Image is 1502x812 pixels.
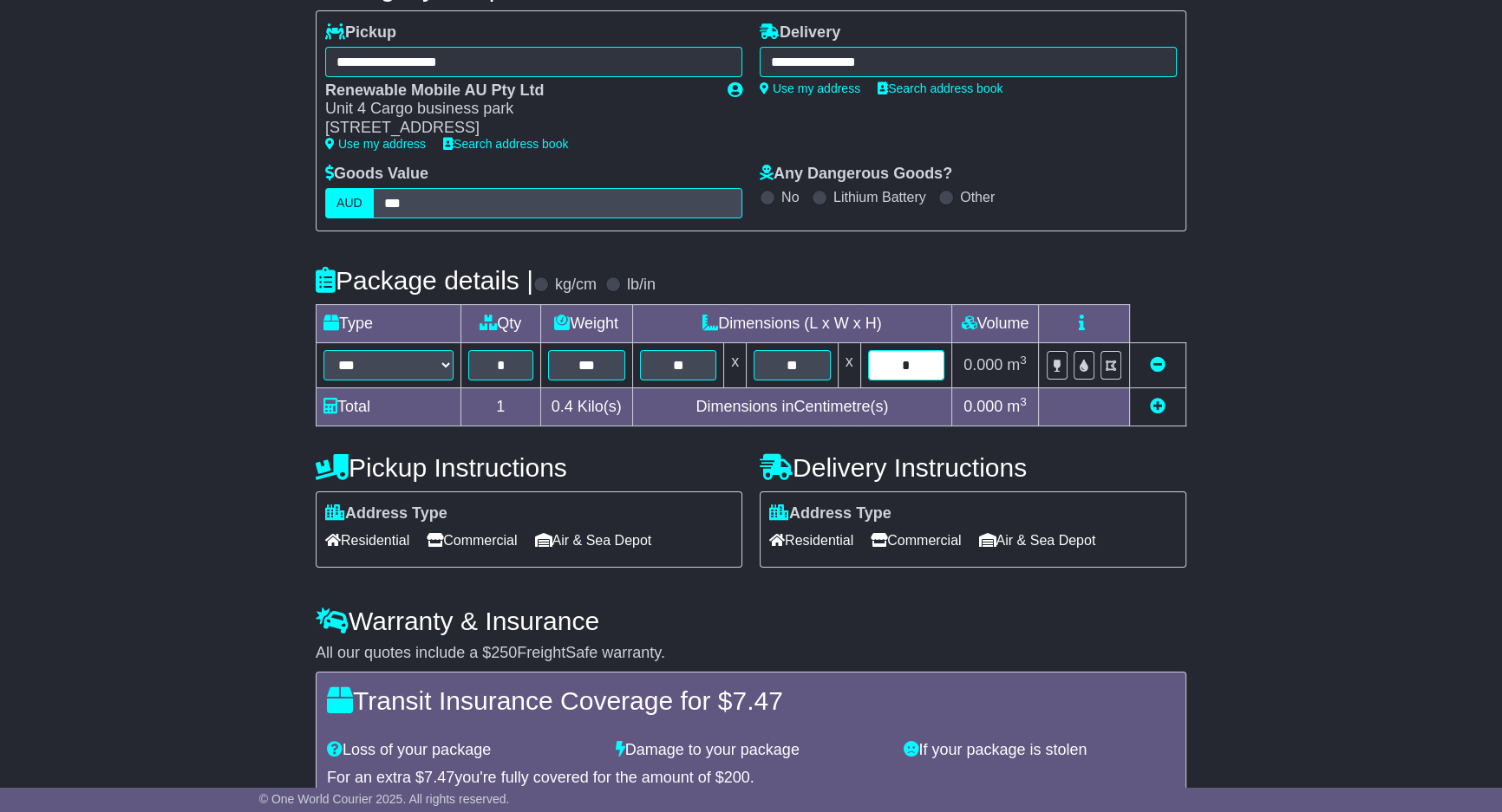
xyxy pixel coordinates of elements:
[760,165,952,184] label: Any Dangerous Goods?
[461,304,541,342] td: Qty
[724,342,747,387] td: x
[316,607,1186,635] h4: Warranty & Insurance
[325,100,710,119] div: Unit 4 Cargo business park
[443,137,568,151] a: Search address book
[760,23,840,42] label: Delivery
[878,81,1002,95] a: Search address book
[627,276,656,295] label: lb/in
[833,189,926,205] label: Lithium Battery
[555,276,597,295] label: kg/cm
[838,342,860,387] td: x
[1020,354,1027,367] sup: 3
[316,266,533,295] h4: Package details |
[871,527,961,554] span: Commercial
[540,304,632,342] td: Weight
[760,453,1186,482] h4: Delivery Instructions
[769,504,891,523] label: Address Type
[1007,398,1027,415] span: m
[317,387,461,425] td: Total
[259,792,510,806] span: © One World Courier 2025. All rights reserved.
[960,189,995,205] label: Other
[632,304,951,342] td: Dimensions (L x W x H)
[632,387,951,425] td: Dimensions in Centimetre(s)
[951,304,1038,342] td: Volume
[325,504,447,523] label: Address Type
[427,527,517,554] span: Commercial
[325,137,426,151] a: Use my address
[535,527,652,554] span: Air & Sea Depot
[963,356,1002,374] span: 0.000
[1150,356,1166,374] a: Remove this item
[895,741,1184,760] div: If your package is stolen
[760,81,860,95] a: Use my address
[316,644,1186,663] div: All our quotes include a $ FreightSafe warranty.
[325,165,428,184] label: Goods Value
[325,188,374,218] label: AUD
[781,189,799,205] label: No
[1020,395,1027,408] sup: 3
[724,769,750,786] span: 200
[327,686,1175,715] h4: Transit Insurance Coverage for $
[325,119,710,138] div: [STREET_ADDRESS]
[327,769,1175,788] div: For an extra $ you're fully covered for the amount of $ .
[325,23,396,42] label: Pickup
[325,81,710,101] div: Renewable Mobile AU Pty Ltd
[963,398,1002,415] span: 0.000
[325,527,409,554] span: Residential
[318,741,607,760] div: Loss of your package
[491,644,517,661] span: 250
[1007,356,1027,374] span: m
[424,769,454,786] span: 7.47
[607,741,896,760] div: Damage to your package
[1150,398,1166,415] a: Add new item
[732,686,782,715] span: 7.47
[317,304,461,342] td: Type
[979,527,1096,554] span: Air & Sea Depot
[461,387,541,425] td: 1
[540,387,632,425] td: Kilo(s)
[769,527,853,554] span: Residential
[316,453,742,482] h4: Pickup Instructions
[552,398,573,415] span: 0.4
